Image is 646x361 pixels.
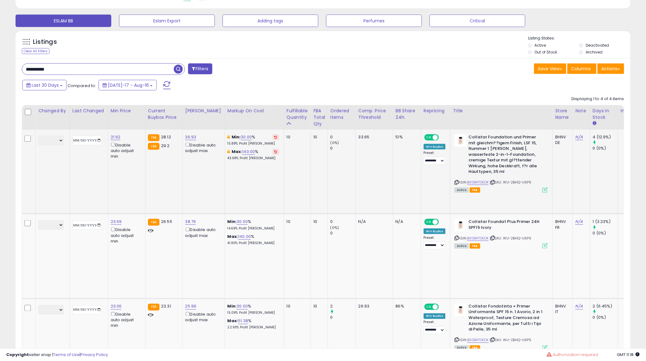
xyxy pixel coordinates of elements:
[358,108,390,121] div: Comp. Price Threshold
[287,219,306,224] div: 10
[185,134,196,140] a: 36.93
[467,180,489,185] a: B00B4TDEOK
[237,303,248,310] a: 30.00
[455,219,548,248] div: ASIN:
[313,304,323,309] div: 10
[575,134,583,140] a: N/A
[424,320,446,334] div: Preset:
[161,303,171,309] span: 23.31
[148,143,159,150] small: FBA
[424,236,446,250] div: Preset:
[228,318,238,324] b: Max:
[330,134,356,140] div: 0
[455,345,469,351] span: All listings currently available for purchase on Amazon
[455,134,467,147] img: 31Frp1DzAIL._SL40_.jpg
[467,236,489,241] a: B00B4TDEOK
[535,49,557,55] label: Out of Stock
[241,134,252,140] a: 30.00
[593,108,616,121] div: Days In Stock
[534,63,566,74] button: Save View
[430,15,525,27] button: Critical
[425,135,433,140] span: ON
[396,304,416,309] div: 86%
[232,149,242,155] b: Max:
[424,151,446,165] div: Preset:
[598,63,624,74] button: Actions
[67,83,96,89] span: Compared to:
[330,304,356,309] div: 2
[528,35,630,41] p: Listing States:
[330,140,339,145] small: (0%)
[36,105,70,130] th: CSV column name: cust_attr_2_Changed by
[425,304,433,309] span: ON
[555,304,568,315] div: BHNV IT
[148,134,159,141] small: FBA
[470,243,480,249] span: FBA
[238,318,248,324] a: 51.38
[238,234,251,240] a: 140.00
[228,108,281,114] div: Markup on Cost
[468,219,544,232] b: Collistar Foundat Plus Primer 24H SPF15 Ivory
[228,241,279,245] p: 41.90% Profit [PERSON_NAME]
[228,219,237,224] b: Min:
[424,313,446,319] div: Win BuyBox
[38,108,67,114] div: Changed by
[593,219,618,224] div: 1 (3.23%)
[571,66,591,72] span: Columns
[593,121,597,126] small: Days In Stock.
[567,63,597,74] button: Columns
[358,304,388,309] div: 26.93
[330,315,356,321] div: 0
[572,96,624,102] div: Displaying 1 to 4 of 4 items
[228,156,279,160] p: 43.98% Profit [PERSON_NAME]
[313,108,325,127] div: FBA Total Qty
[358,219,388,224] div: N/A
[111,134,121,140] a: 21.92
[228,303,237,309] b: Min:
[185,108,222,114] div: [PERSON_NAME]
[575,108,588,114] div: Note
[111,141,141,159] div: Disable auto adjust min
[438,135,448,140] span: OFF
[326,15,422,27] button: Perfumes
[575,219,583,225] a: N/A
[33,38,57,46] h5: Listings
[161,134,171,140] span: 28.12
[330,225,339,230] small: (0%)
[453,108,550,114] div: Title
[188,63,212,74] button: Filters
[22,48,49,54] div: Clear All Filters
[424,144,446,150] div: Win BuyBox
[287,108,308,121] div: Fulfillable Quantity
[593,134,618,140] div: 4 (12.9%)
[242,149,255,155] a: 140.00
[81,352,108,358] a: Privacy Policy
[438,220,448,225] span: OFF
[467,338,489,343] a: B00B4TDEOK
[237,219,248,225] a: 30.00
[330,230,356,236] div: 0
[424,229,446,234] div: Win BuyBox
[228,226,279,231] p: 14.69% Profit [PERSON_NAME]
[593,304,618,309] div: 2 (6.45%)
[555,219,568,230] div: BHNV FR
[586,43,609,48] label: Deactivated
[185,141,220,154] div: Disable auto adjust max
[313,134,323,140] div: 10
[70,105,108,130] th: CSV column name: cust_attr_1_Last Changed
[111,303,122,310] a: 23.06
[32,82,59,88] span: Last 30 Days
[490,338,531,343] span: | SKU: WU-2BHQ-U6P5
[108,82,149,88] span: [DATE]-17 - Aug-16
[161,219,172,224] span: 26.55
[555,108,570,121] div: Store Name
[185,311,220,323] div: Disable auto adjust max
[111,311,141,329] div: Disable auto adjust min
[228,149,279,160] div: %
[119,15,215,27] button: Eslam Export
[228,326,279,330] p: 22.93% Profit [PERSON_NAME]
[228,141,279,146] p: 15.88% Profit [PERSON_NAME]
[225,105,284,130] th: The percentage added to the cost of goods (COGS) that forms the calculator for Min & Max prices.
[330,108,353,121] div: Ordered Items
[6,352,29,358] strong: Copyright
